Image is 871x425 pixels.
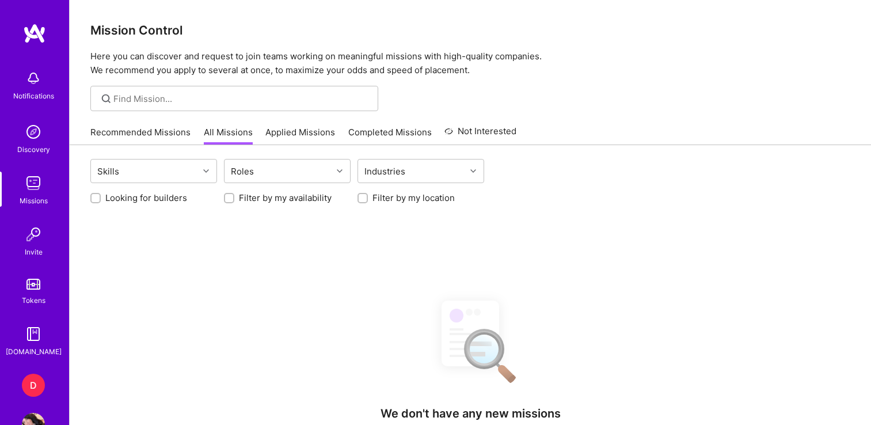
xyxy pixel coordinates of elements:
[100,92,113,105] i: icon SearchGrey
[90,126,191,145] a: Recommended Missions
[22,172,45,195] img: teamwork
[421,290,519,391] img: No Results
[348,126,432,145] a: Completed Missions
[22,120,45,143] img: discovery
[113,93,370,105] input: Find Mission...
[22,294,45,306] div: Tokens
[22,67,45,90] img: bell
[204,126,253,145] a: All Missions
[105,192,187,204] label: Looking for builders
[90,23,850,37] h3: Mission Control
[6,346,62,358] div: [DOMAIN_NAME]
[381,407,561,420] h4: We don't have any new missions
[203,168,209,174] i: icon Chevron
[265,126,335,145] a: Applied Missions
[20,195,48,207] div: Missions
[239,192,332,204] label: Filter by my availability
[90,50,850,77] p: Here you can discover and request to join teams working on meaningful missions with high-quality ...
[372,192,455,204] label: Filter by my location
[26,279,40,290] img: tokens
[470,168,476,174] i: icon Chevron
[25,246,43,258] div: Invite
[22,223,45,246] img: Invite
[22,374,45,397] div: D
[362,163,408,180] div: Industries
[17,143,50,155] div: Discovery
[94,163,122,180] div: Skills
[337,168,343,174] i: icon Chevron
[22,322,45,346] img: guide book
[23,23,46,44] img: logo
[228,163,257,180] div: Roles
[19,374,48,397] a: D
[444,124,516,145] a: Not Interested
[13,90,54,102] div: Notifications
